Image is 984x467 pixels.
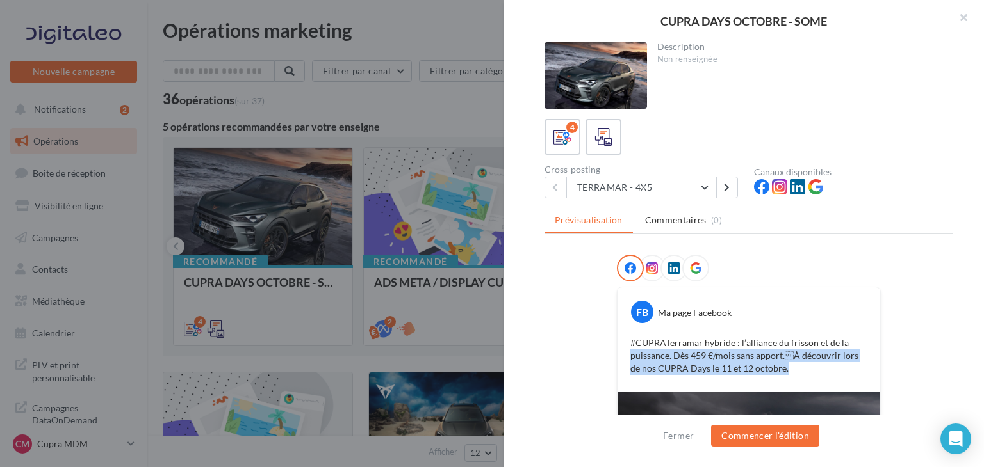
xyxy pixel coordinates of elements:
[524,15,963,27] div: CUPRA DAYS OCTOBRE - SOME
[630,336,867,375] p: #CUPRATerramar hybride : l’alliance du frisson et de la puissance. Dès 459 €/mois sans apport. À ...
[658,428,699,443] button: Fermer
[711,425,819,447] button: Commencer l'édition
[754,168,953,177] div: Canaux disponibles
[631,301,653,323] div: FB
[545,165,744,174] div: Cross-posting
[940,423,971,454] div: Open Intercom Messenger
[566,122,578,133] div: 4
[645,214,707,226] span: Commentaires
[711,215,722,225] span: (0)
[566,177,716,198] button: TERRAMAR - 4X5
[657,42,944,51] div: Description
[658,306,732,319] div: Ma page Facebook
[657,54,944,65] div: Non renseignée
